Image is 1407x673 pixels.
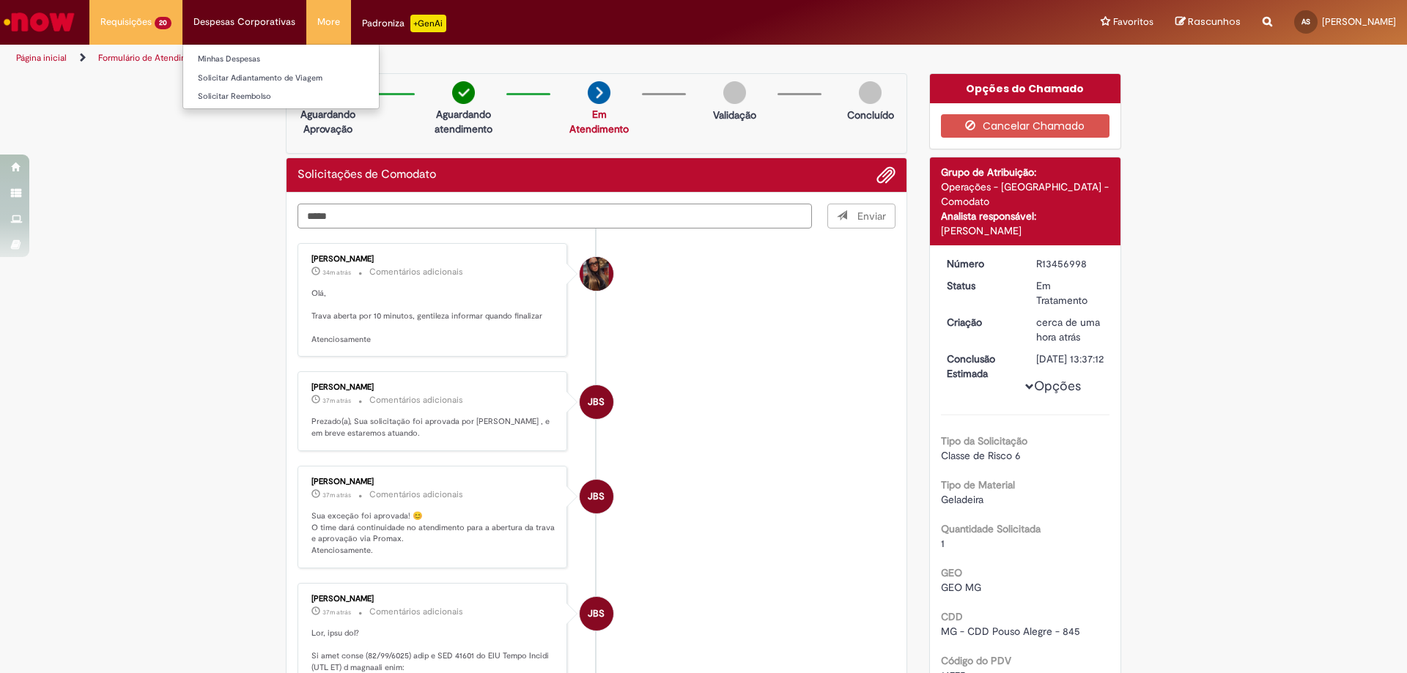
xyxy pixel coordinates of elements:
[322,608,351,617] span: 37m atrás
[580,597,613,631] div: Jacqueline Batista Shiota
[311,595,555,603] div: [PERSON_NAME]
[369,606,463,618] small: Comentários adicionais
[941,566,962,579] b: GEO
[580,257,613,291] div: Desiree da Silva Germano
[98,52,207,64] a: Formulário de Atendimento
[859,81,882,104] img: img-circle-grey.png
[588,384,605,420] span: JBS
[588,479,605,514] span: JBS
[193,15,295,29] span: Despesas Corporativas
[1036,316,1100,343] span: cerca de uma hora atrás
[452,81,475,104] img: check-circle-green.png
[369,488,463,501] small: Comentários adicionais
[941,625,1080,638] span: MG - CDD Pouso Alegre - 845
[723,81,746,104] img: img-circle-grey.png
[183,51,379,67] a: Minhas Despesas
[322,491,351,499] span: 37m atrás
[569,108,629,135] a: Em Atendimento
[941,493,983,506] span: Geladeira
[588,596,605,631] span: JBS
[1,7,77,37] img: ServiceNow
[713,108,756,122] p: Validação
[936,352,1026,381] dt: Conclusão Estimada
[941,654,1011,667] b: Código do PDV
[16,52,67,64] a: Página inicial
[1036,352,1104,366] div: [DATE] 13:37:12
[930,74,1121,103] div: Opções do Chamado
[1036,256,1104,271] div: R13456998
[876,166,895,185] button: Adicionar anexos
[11,45,927,72] ul: Trilhas de página
[588,81,610,104] img: arrow-next.png
[155,17,171,29] span: 20
[580,385,613,419] div: Jacqueline Batista Shiota
[941,449,1021,462] span: Classe de Risco 6
[100,15,152,29] span: Requisições
[311,255,555,264] div: [PERSON_NAME]
[941,610,963,623] b: CDD
[1301,17,1310,26] span: AS
[311,383,555,392] div: [PERSON_NAME]
[311,510,555,557] p: Sua exceção foi aprovada! 😊 O time dará continuidade no atendimento para a abertura da trava e ap...
[580,480,613,513] div: Jacqueline Batista Shiota
[369,394,463,406] small: Comentários adicionais
[311,416,555,439] p: Prezado(a), Sua solicitação foi aprovada por [PERSON_NAME] , e em breve estaremos atuando.
[317,15,340,29] span: More
[322,608,351,617] time: 28/08/2025 11:37:01
[183,70,379,86] a: Solicitar Adiantamento de Viagem
[292,107,363,136] p: Aguardando Aprovação
[182,44,380,109] ul: Despesas Corporativas
[1188,15,1241,29] span: Rascunhos
[941,522,1041,535] b: Quantidade Solicitada
[1036,315,1104,344] div: 28/08/2025 11:08:41
[941,581,981,594] span: GEO MG
[322,268,351,277] time: 28/08/2025 11:40:17
[369,266,463,278] small: Comentários adicionais
[322,396,351,405] time: 28/08/2025 11:37:12
[941,223,1110,238] div: [PERSON_NAME]
[298,168,436,182] h2: Solicitações de Comodato Histórico de tíquete
[183,89,379,105] a: Solicitar Reembolso
[941,209,1110,223] div: Analista responsável:
[936,278,1026,293] dt: Status
[410,15,446,32] p: +GenAi
[941,179,1110,209] div: Operações - [GEOGRAPHIC_DATA] - Comodato
[311,288,555,346] p: Olá, Trava aberta por 10 minutos, gentileza informar quando finalizar Atenciosamente
[298,204,812,228] textarea: Digite sua mensagem aqui...
[1036,316,1100,343] time: 28/08/2025 11:08:41
[322,396,351,405] span: 37m atrás
[941,478,1015,491] b: Tipo de Material
[1036,278,1104,308] div: Em Tratamento
[941,434,1027,447] b: Tipo da Solicitação
[847,108,894,122] p: Concluído
[1175,15,1241,29] a: Rascunhos
[941,537,945,550] span: 1
[936,256,1026,271] dt: Número
[941,114,1110,138] button: Cancelar Chamado
[362,15,446,32] div: Padroniza
[941,165,1110,179] div: Grupo de Atribuição:
[1322,15,1396,28] span: [PERSON_NAME]
[936,315,1026,330] dt: Criação
[322,268,351,277] span: 34m atrás
[428,107,499,136] p: Aguardando atendimento
[1113,15,1153,29] span: Favoritos
[311,477,555,486] div: [PERSON_NAME]
[322,491,351,499] time: 28/08/2025 11:37:07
